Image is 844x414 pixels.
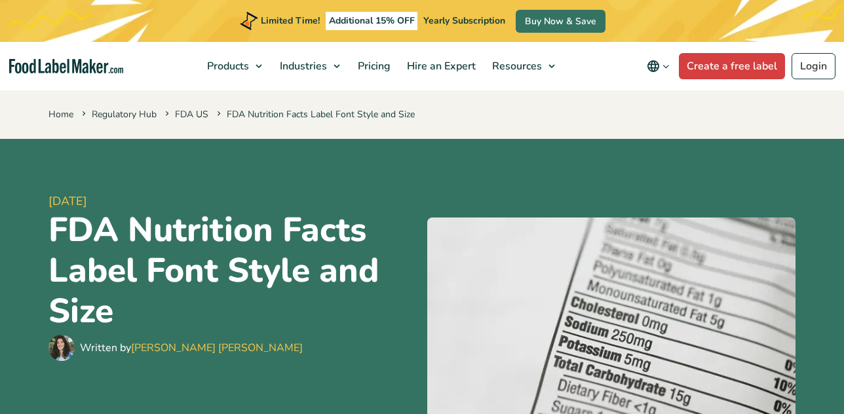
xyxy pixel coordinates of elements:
button: Change language [638,53,679,79]
a: Industries [272,42,347,90]
a: Login [792,53,835,79]
a: Resources [484,42,562,90]
a: Regulatory Hub [92,108,157,121]
span: Pricing [354,59,392,73]
span: Hire an Expert [403,59,477,73]
a: FDA US [175,108,208,121]
span: Additional 15% OFF [326,12,418,30]
span: FDA Nutrition Facts Label Font Style and Size [214,108,415,121]
img: Maria Abi Hanna - Food Label Maker [48,335,75,361]
a: [PERSON_NAME] [PERSON_NAME] [131,341,303,355]
span: [DATE] [48,193,417,210]
h1: FDA Nutrition Facts Label Font Style and Size [48,210,417,331]
span: Resources [488,59,543,73]
span: Industries [276,59,328,73]
a: Food Label Maker homepage [9,59,123,74]
span: Products [203,59,250,73]
a: Buy Now & Save [516,10,605,33]
span: Yearly Subscription [423,14,505,27]
a: Home [48,108,73,121]
a: Pricing [350,42,396,90]
a: Hire an Expert [399,42,481,90]
a: Create a free label [679,53,785,79]
a: Products [199,42,269,90]
div: Written by [80,340,303,356]
span: Limited Time! [261,14,320,27]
